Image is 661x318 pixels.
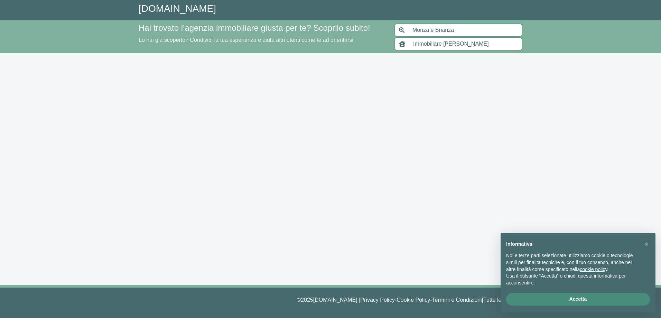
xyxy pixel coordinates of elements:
[506,273,639,286] p: Usa il pulsante “Accetta” o chiudi questa informativa per acconsentire.
[506,293,650,306] button: Accetta
[139,23,386,33] h4: Hai trovato l’agenzia immobiliare giusta per te? Scoprilo subito!
[397,297,430,303] a: Cookie Policy
[641,238,652,250] button: Chiudi questa informativa
[483,297,522,303] a: Tutte le agenzie
[432,297,482,303] a: Termini e Condizioni
[409,37,522,50] input: Inserisci nome agenzia immobiliare
[580,266,607,272] a: cookie policy - il link si apre in una nuova scheda
[408,24,522,37] input: Inserisci area di ricerca (Comune o Provincia)
[506,241,639,247] h2: Informativa
[139,296,522,304] p: © 2025 [DOMAIN_NAME] | - - |
[644,240,649,248] span: ×
[360,297,395,303] a: Privacy Policy
[506,252,639,273] p: Noi e terze parti selezionate utilizziamo cookie o tecnologie simili per finalità tecniche e, con...
[139,36,386,44] p: Lo hai già scoperto? Condividi la tua esperienza e aiuta altri utenti come te ad orientarsi
[139,3,216,14] a: [DOMAIN_NAME]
